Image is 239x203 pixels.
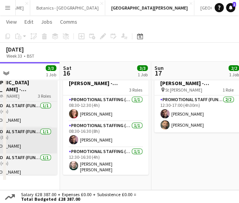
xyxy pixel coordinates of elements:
[38,93,51,99] span: 3 Roles
[6,18,17,25] span: View
[27,53,34,59] div: BST
[16,192,138,201] div: Salary £28 387.00 + Expenses £0.00 + Subsistence £0.00 =
[137,65,148,71] span: 3/3
[63,64,71,71] span: Sat
[24,18,33,25] span: Edit
[229,72,239,77] div: 1 Job
[153,69,163,77] span: 17
[46,72,56,77] div: 1 Job
[226,3,235,12] a: 1
[62,69,71,77] span: 16
[57,17,80,27] a: Comms
[30,0,105,15] button: Botanics - [GEOGRAPHIC_DATA]
[21,197,136,201] span: Total Budgeted £28 387.00
[46,65,56,71] span: 3/3
[38,17,55,27] a: Jobs
[129,87,142,93] span: 3 Roles
[41,18,52,25] span: Jobs
[232,2,236,7] span: 1
[165,87,202,93] span: St [PERSON_NAME]
[228,65,239,71] span: 2/2
[63,62,148,175] app-job-card: 08:30-16:30 (8h)3/3[GEOGRAPHIC_DATA][PERSON_NAME] - Fundraising3 RolesPromotional Staffing (Promo...
[5,53,24,59] span: Week 33
[63,95,148,121] app-card-role: Promotional Staffing (Promotional Staff)1/108:30-12:30 (4h)[PERSON_NAME]
[60,18,77,25] span: Comms
[137,72,147,77] div: 1 Job
[3,17,20,27] a: View
[63,121,148,147] app-card-role: Promotional Staffing (Promotional Staff)1/108:30-16:30 (8h)[PERSON_NAME]
[6,45,52,53] div: [DATE]
[223,87,234,93] span: 1 Role
[105,0,194,15] button: [GEOGRAPHIC_DATA][PERSON_NAME]
[21,17,36,27] a: Edit
[63,147,148,176] app-card-role: Promotional Staffing (Promotional Staff)1/112:30-16:30 (4h)[PERSON_NAME] [PERSON_NAME]
[154,64,163,71] span: Sun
